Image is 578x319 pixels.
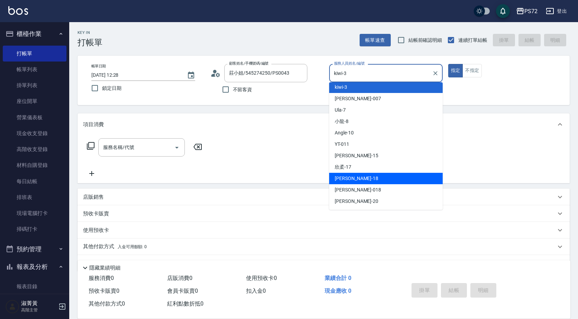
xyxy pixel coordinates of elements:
h5: 淑菁黃 [21,300,56,307]
a: 每日結帳 [3,173,66,189]
span: 預收卡販賣 0 [89,288,119,294]
button: 登出 [543,5,570,18]
button: 櫃檯作業 [3,25,66,43]
span: 結帳前確認明細 [408,37,442,44]
button: 不指定 [462,64,482,77]
span: [PERSON_NAME] -18 [335,175,378,182]
span: 服務消費 0 [89,275,114,281]
button: save [496,4,510,18]
p: 店販銷售 [83,194,104,201]
h2: Key In [78,30,102,35]
a: 掛單列表 [3,77,66,93]
p: 預收卡販賣 [83,210,109,217]
div: 預收卡販賣 [78,205,570,222]
p: 其他付款方式 [83,243,147,251]
span: [PERSON_NAME] -15 [335,152,378,159]
span: Angle -10 [335,129,354,137]
a: 營業儀表板 [3,110,66,125]
a: 報表目錄 [3,279,66,294]
a: 打帳單 [3,46,66,62]
label: 顧客姓名/手機號碼/編號 [229,61,269,66]
a: 帳單列表 [3,62,66,77]
a: 高階收支登錄 [3,141,66,157]
button: PS72 [513,4,540,18]
div: 店販銷售 [78,189,570,205]
span: 現金應收 0 [325,288,351,294]
p: 備註及來源 [83,260,109,267]
span: 業績合計 0 [325,275,351,281]
span: 小龍 -8 [335,118,349,125]
a: 座位開單 [3,93,66,109]
span: 不留客資 [233,86,252,93]
span: 紅利點數折抵 0 [167,300,204,307]
button: 預約管理 [3,240,66,258]
span: 使用預收卡 0 [246,275,277,281]
span: [PERSON_NAME] -018 [335,186,381,194]
span: 連續打單結帳 [458,37,487,44]
p: 使用預收卡 [83,227,109,234]
span: 欣柔 -17 [335,163,351,171]
span: 其他付款方式 0 [89,300,125,307]
span: 會員卡販賣 0 [167,288,198,294]
span: 扣入金 0 [246,288,266,294]
div: 備註及來源 [78,255,570,272]
button: Open [171,142,182,153]
button: 指定 [448,64,463,77]
label: 服務人員姓名/編號 [334,61,364,66]
a: 現場電腦打卡 [3,205,66,221]
div: 使用預收卡 [78,222,570,238]
a: 掃碼打卡 [3,221,66,237]
p: 隱藏業績明細 [89,264,120,272]
a: 材料自購登錄 [3,157,66,173]
span: YT -011 [335,141,349,148]
span: [PERSON_NAME] -20 [335,198,378,205]
div: 其他付款方式入金可用餘額: 0 [78,238,570,255]
img: Person [6,300,19,313]
label: 帳單日期 [91,64,106,69]
span: 店販消費 0 [167,275,192,281]
p: 高階主管 [21,307,56,313]
button: Clear [431,68,440,78]
a: 排班表 [3,189,66,205]
a: 現金收支登錄 [3,125,66,141]
h3: 打帳單 [78,38,102,47]
span: 入金可用餘額: 0 [118,244,147,249]
button: 帳單速查 [360,34,391,47]
button: 報表及分析 [3,258,66,276]
span: [PERSON_NAME] -007 [335,95,381,102]
span: kiwi -3 [335,84,347,91]
img: Logo [8,6,28,15]
span: Ula -7 [335,106,346,114]
button: Choose date, selected date is 2025-09-07 [183,67,199,84]
div: 項目消費 [78,113,570,135]
input: YYYY/MM/DD hh:mm [91,69,180,81]
p: 項目消費 [83,121,104,128]
div: PS72 [524,7,538,16]
span: 鎖定日期 [102,85,121,92]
